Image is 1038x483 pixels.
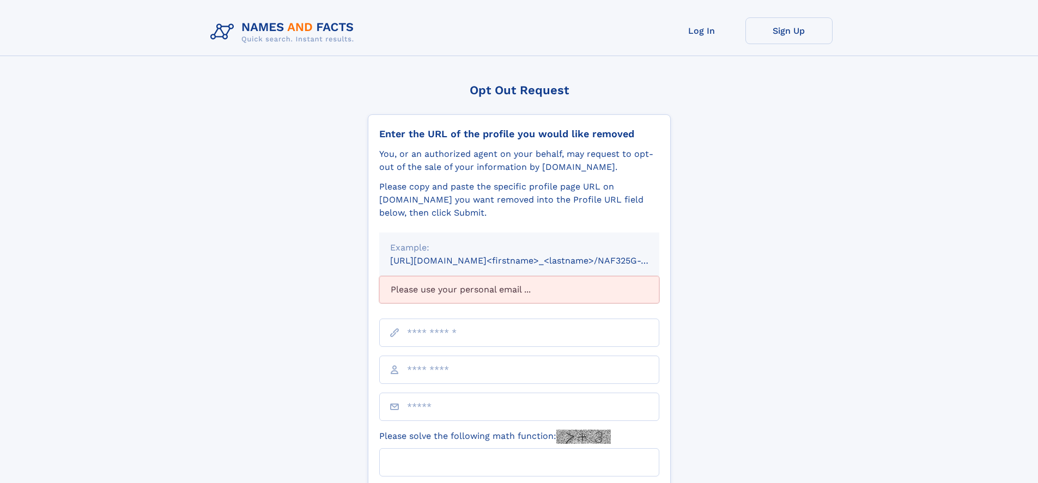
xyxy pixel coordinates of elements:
div: You, or an authorized agent on your behalf, may request to opt-out of the sale of your informatio... [379,148,659,174]
div: Opt Out Request [368,83,671,97]
div: Please copy and paste the specific profile page URL on [DOMAIN_NAME] you want removed into the Pr... [379,180,659,219]
div: Enter the URL of the profile you would like removed [379,128,659,140]
label: Please solve the following math function: [379,430,611,444]
div: Please use your personal email ... [379,276,659,303]
div: Example: [390,241,648,254]
a: Sign Up [745,17,833,44]
img: Logo Names and Facts [206,17,363,47]
small: [URL][DOMAIN_NAME]<firstname>_<lastname>/NAF325G-xxxxxxxx [390,255,680,266]
a: Log In [658,17,745,44]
